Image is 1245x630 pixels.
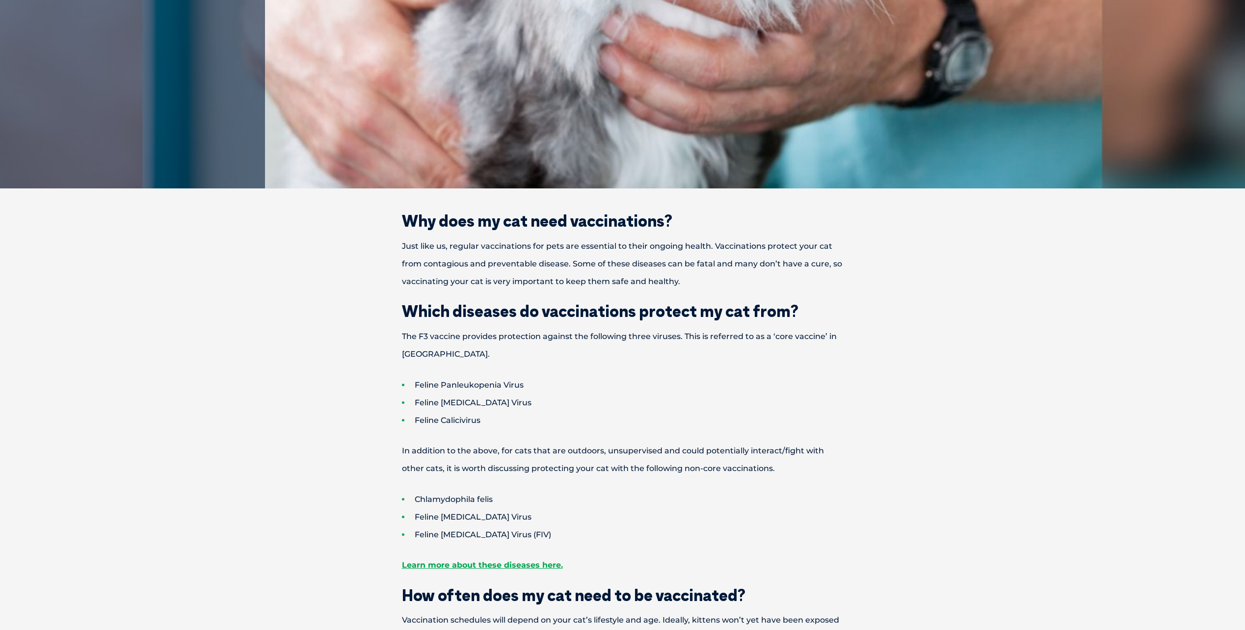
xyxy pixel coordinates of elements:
[368,587,878,603] h2: How often does my cat need to be vaccinated?
[402,526,878,544] li: Feline [MEDICAL_DATA] Virus (FIV)
[368,328,878,363] p: The F3 vaccine provides protection against the following three viruses. This is referred to as a ...
[402,412,878,429] li: Feline Calicivirus
[368,442,878,477] p: In addition to the above, for cats that are outdoors, unsupervised and could potentially interact...
[368,237,878,290] p: Just like us, regular vaccinations for pets are essential to their ongoing health. Vaccinations p...
[402,394,878,412] li: Feline [MEDICAL_DATA] Virus
[402,491,878,508] li: Chlamydophila felis
[402,560,563,570] a: Learn more about these diseases here.
[402,376,878,394] li: Feline Panleukopenia Virus
[402,508,878,526] li: Feline [MEDICAL_DATA] Virus
[368,213,878,229] h2: Why does my cat need vaccinations?
[368,303,878,319] h2: Which diseases do vaccinations protect my cat from?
